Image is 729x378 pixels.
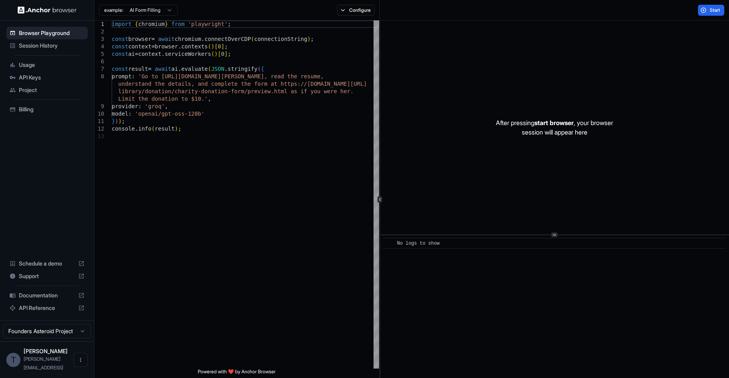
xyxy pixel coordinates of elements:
[135,21,138,27] span: {
[261,66,264,72] span: {
[214,51,217,57] span: )
[175,125,178,132] span: )
[24,356,63,371] span: tom@asteroid.ai
[155,43,178,50] span: browser
[112,51,128,57] span: const
[112,118,115,124] span: }
[112,103,138,109] span: provider
[19,86,85,94] span: Project
[94,125,104,133] div: 12
[158,36,175,42] span: await
[94,28,104,35] div: 2
[19,74,85,81] span: API Keys
[6,59,88,71] div: Usage
[118,88,284,94] span: library/donation/charity-donation-form/preview.htm
[138,51,161,57] span: context
[254,36,307,42] span: connectionString
[228,66,258,72] span: stringify
[6,71,88,84] div: API Keys
[112,36,128,42] span: const
[94,58,104,65] div: 6
[6,39,88,52] div: Session History
[145,103,165,109] span: 'groq'
[397,241,440,246] span: No logs to show
[6,84,88,96] div: Project
[74,353,88,367] button: Open menu
[94,50,104,58] div: 5
[19,304,75,312] span: API Reference
[19,29,85,37] span: Browser Playground
[218,43,221,50] span: 0
[112,66,128,72] span: const
[710,7,721,13] span: Start
[228,51,231,57] span: ;
[171,66,178,72] span: ai
[208,66,211,72] span: (
[221,51,224,57] span: 0
[165,21,168,27] span: }
[112,111,128,117] span: model
[181,43,208,50] span: contexts
[135,125,138,132] span: .
[118,96,208,102] span: Limit the donation to $10.'
[284,81,367,87] span: ttps://[DOMAIN_NAME][URL]
[94,118,104,125] div: 11
[181,66,208,72] span: evaluate
[94,43,104,50] div: 4
[115,118,118,124] span: )
[178,43,181,50] span: .
[128,36,151,42] span: browser
[151,125,155,132] span: (
[307,36,310,42] span: )
[204,36,251,42] span: connectOverCDP
[19,260,75,267] span: Schedule a demo
[211,43,214,50] span: )
[534,119,574,127] span: start browser
[165,103,168,109] span: ,
[171,21,185,27] span: from
[19,61,85,69] span: Usage
[178,125,181,132] span: ;
[94,35,104,43] div: 3
[6,289,88,302] div: Documentation
[132,73,135,79] span: :
[24,348,68,354] span: Tom Diacono
[6,353,20,367] div: T
[94,20,104,28] div: 1
[19,291,75,299] span: Documentation
[135,51,138,57] span: =
[118,118,121,124] span: )
[94,110,104,118] div: 10
[128,66,148,72] span: result
[135,111,204,117] span: 'openai/gpt-oss-120b'
[211,51,214,57] span: (
[225,43,228,50] span: ;
[198,369,276,378] span: Powered with ❤️ by Anchor Browser
[201,36,204,42] span: .
[165,51,211,57] span: serviceWorkers
[138,125,151,132] span: info
[151,36,155,42] span: =
[155,66,171,72] span: await
[128,51,135,57] span: ai
[118,81,284,87] span: understand the details, and complete the form at h
[104,7,123,13] span: example:
[698,5,724,16] button: Start
[258,66,261,72] span: (
[228,21,231,27] span: ;
[225,51,228,57] span: ]
[112,73,132,79] span: prompt
[94,133,104,140] div: 13
[138,103,141,109] span: :
[284,88,353,94] span: l as if you were her.
[6,27,88,39] div: Browser Playground
[175,36,201,42] span: chromium
[18,6,77,14] img: Anchor Logo
[94,65,104,73] div: 7
[496,118,613,137] p: After pressing , your browser session will appear here
[6,103,88,116] div: Billing
[94,73,104,80] div: 8
[128,43,151,50] span: context
[112,43,128,50] span: const
[6,257,88,270] div: Schedule a demo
